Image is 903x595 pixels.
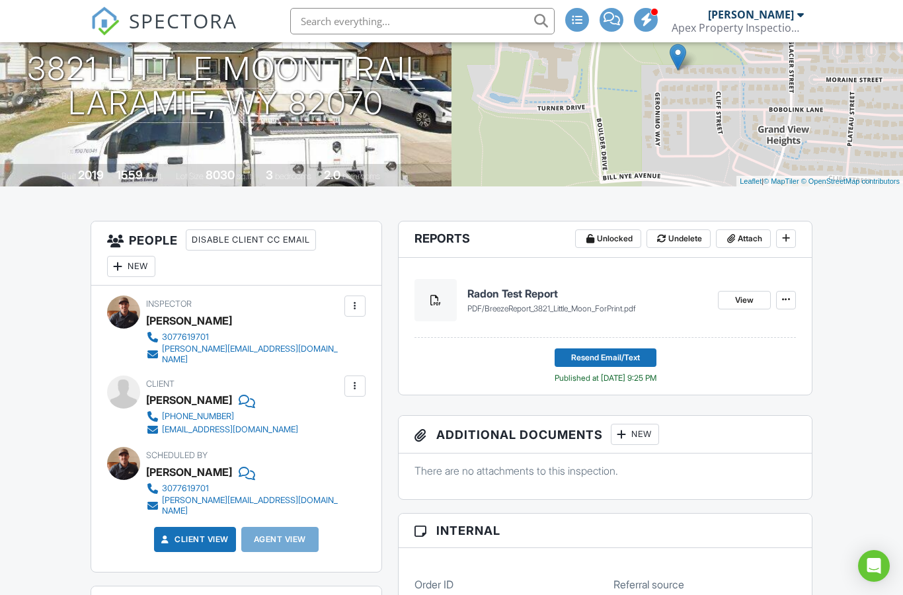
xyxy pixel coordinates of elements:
[162,411,234,422] div: [PHONE_NUMBER]
[146,299,192,309] span: Inspector
[290,8,555,34] input: Search everything...
[146,331,341,344] a: 3077619701
[186,229,316,251] div: Disable Client CC Email
[129,7,237,34] span: SPECTORA
[91,18,237,46] a: SPECTORA
[145,171,163,181] span: sq. ft.
[146,495,341,516] a: [PERSON_NAME][EMAIL_ADDRESS][DOMAIN_NAME]
[146,311,232,331] div: [PERSON_NAME]
[146,379,175,389] span: Client
[162,332,209,342] div: 3077619701
[324,168,340,182] div: 2.0
[611,424,659,445] div: New
[91,7,120,36] img: The Best Home Inspection Software - Spectora
[162,483,209,494] div: 3077619701
[858,550,890,582] div: Open Intercom Messenger
[399,416,812,454] h3: Additional Documents
[107,256,155,277] div: New
[266,168,273,182] div: 3
[146,450,208,460] span: Scheduled By
[78,168,104,182] div: 2019
[162,344,341,365] div: [PERSON_NAME][EMAIL_ADDRESS][DOMAIN_NAME]
[116,168,143,182] div: 1559
[740,177,762,185] a: Leaflet
[146,344,341,365] a: [PERSON_NAME][EMAIL_ADDRESS][DOMAIN_NAME]
[414,463,796,478] p: There are no attachments to this inspection.
[146,423,298,436] a: [EMAIL_ADDRESS][DOMAIN_NAME]
[708,8,794,21] div: [PERSON_NAME]
[736,176,903,187] div: |
[146,482,341,495] a: 3077619701
[764,177,799,185] a: © MapTiler
[237,171,253,181] span: sq.ft.
[146,390,232,410] div: [PERSON_NAME]
[146,462,232,482] div: [PERSON_NAME]
[414,577,453,592] label: Order ID
[342,171,380,181] span: bathrooms
[399,514,812,548] h3: Internal
[91,221,381,286] h3: People
[613,577,684,592] label: Referral source
[162,424,298,435] div: [EMAIL_ADDRESS][DOMAIN_NAME]
[801,177,900,185] a: © OpenStreetMap contributors
[146,410,298,423] a: [PHONE_NUMBER]
[176,171,204,181] span: Lot Size
[206,168,235,182] div: 8030
[275,171,311,181] span: bedrooms
[162,495,341,516] div: [PERSON_NAME][EMAIL_ADDRESS][DOMAIN_NAME]
[672,21,804,34] div: Apex Property Inspection L.L.C. Laramie
[159,533,229,546] a: Client View
[61,171,76,181] span: Built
